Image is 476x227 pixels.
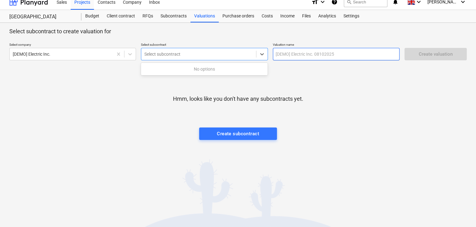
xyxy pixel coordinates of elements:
button: Create subcontract [199,127,277,140]
a: Files [298,10,315,22]
a: Valuations [190,10,219,22]
p: Select subcontract [141,43,268,48]
a: Budget [82,10,103,22]
p: Valuation name [273,43,399,48]
div: [GEOGRAPHIC_DATA] [9,14,74,20]
div: Create subcontract [217,130,259,138]
a: RFQs [139,10,157,22]
a: Settings [340,10,363,22]
a: Purchase orders [219,10,258,22]
a: Analytics [315,10,340,22]
a: Client contract [103,10,139,22]
a: Income [277,10,298,22]
p: Hmm, looks like you don't have any subcontracts yet. [173,95,303,103]
a: Costs [258,10,277,22]
iframe: Chat Widget [445,197,476,227]
input: [DEMO] Electric Inc. 08102025 [273,48,399,60]
p: Select company [9,43,136,48]
div: No options [141,64,268,74]
a: Subcontracts [157,10,190,22]
p: Select subcontract to create valuation for [9,28,467,35]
